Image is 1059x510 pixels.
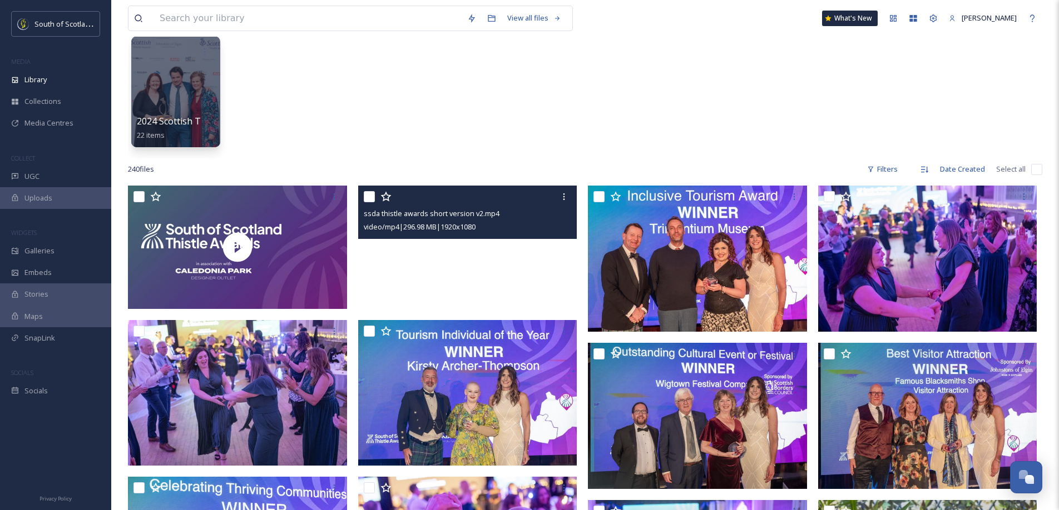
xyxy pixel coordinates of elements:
img: PW_2024 SSDA Thistle awards_-063.JPG [588,343,807,489]
span: Maps [24,311,43,322]
span: Stories [24,289,48,299]
img: PW_2024 SSDA Thistle awards_-060.JPG [818,343,1037,489]
div: Date Created [934,158,991,180]
span: Uploads [24,193,52,203]
video: ssda thistle awards short version v2.mp4 [358,186,577,309]
span: Galleries [24,246,55,256]
span: MEDIA [11,57,31,66]
span: Media Centres [24,118,73,128]
img: thumbnail [128,186,347,309]
img: PW_2024 SSDA Thistle awards_-080.JPG [818,186,1037,332]
span: 240 file s [128,164,154,174]
span: Socials [24,386,48,396]
span: South of Scotland Destination Alliance [34,18,161,29]
button: Open Chat [1010,461,1042,493]
a: Privacy Policy [39,491,72,504]
span: video/mp4 | 296.98 MB | 1920 x 1080 [364,222,476,232]
a: What's New [822,11,878,26]
span: 2024 Scottish Thistle Awards National Finals [137,115,321,127]
span: WIDGETS [11,228,37,237]
img: PW_2024 SSDA Thistle awards_-060a.JPG [588,186,807,332]
span: UGC [24,171,39,182]
span: Privacy Policy [39,495,72,502]
a: 2024 Scottish Thistle Awards National Finals22 items [137,116,321,140]
div: Filters [862,158,903,180]
span: Library [24,74,47,85]
span: Select all [996,164,1026,174]
span: Collections [24,96,61,107]
input: Search your library [154,6,462,31]
img: PW_2024 SSDA Thistle awards_-065.JPG [358,320,577,466]
span: 22 items [137,130,165,140]
span: SOCIALS [11,368,33,377]
img: images.jpeg [18,18,29,29]
span: [PERSON_NAME] [962,13,1017,23]
a: [PERSON_NAME] [943,7,1022,29]
span: SnapLink [24,333,55,343]
span: COLLECT [11,154,35,162]
span: Embeds [24,267,52,278]
a: View all files [502,7,567,29]
span: ssda thistle awards short version v2.mp4 [364,208,499,218]
img: PW_2024 SSDA Thistle awards_-079.JPG [128,320,347,466]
